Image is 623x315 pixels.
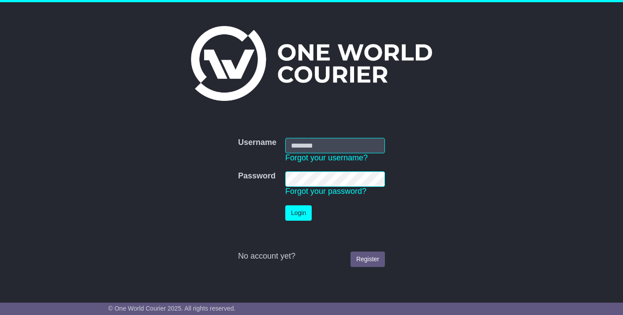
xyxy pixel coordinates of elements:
button: Login [285,205,312,221]
a: Forgot your username? [285,153,368,162]
img: One World [191,26,432,101]
span: © One World Courier 2025. All rights reserved. [108,305,236,312]
label: Username [238,138,276,148]
a: Forgot your password? [285,187,366,196]
div: No account yet? [238,252,385,261]
a: Register [351,252,385,267]
label: Password [238,171,276,181]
